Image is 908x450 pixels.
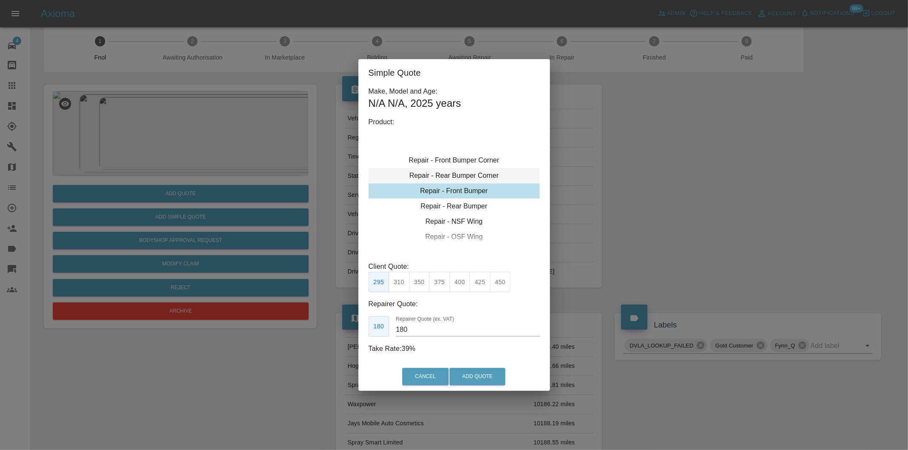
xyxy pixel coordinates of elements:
[369,272,390,293] button: 295
[490,272,511,293] button: 450
[470,272,490,293] button: 425
[369,97,540,110] h1: N/A N/A , 2025 years
[429,272,450,293] button: 375
[369,262,540,272] p: Client Quote:
[369,316,390,337] button: 180
[369,168,540,183] div: Repair - Rear Bumper Corner
[369,183,540,199] div: Repair - Front Bumper
[450,368,505,385] button: Add Quote
[369,245,540,260] div: Repair - NSF Door
[369,86,540,97] p: Make, Model and Age:
[369,153,540,168] div: Repair - Front Bumper Corner
[389,272,410,293] button: 310
[369,229,540,245] div: Repair - OSF Wing
[402,368,449,385] button: Cancel
[369,214,540,229] div: Repair - NSF Wing
[409,272,430,293] button: 350
[369,199,540,214] div: Repair - Rear Bumper
[396,316,454,323] label: Repairer Quote (ex. VAT)
[358,59,550,86] h2: Simple Quote
[369,299,540,309] p: Repairer Quote:
[369,344,540,354] p: Take Rate: 39 %
[369,117,540,127] p: Product:
[450,272,470,293] button: 400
